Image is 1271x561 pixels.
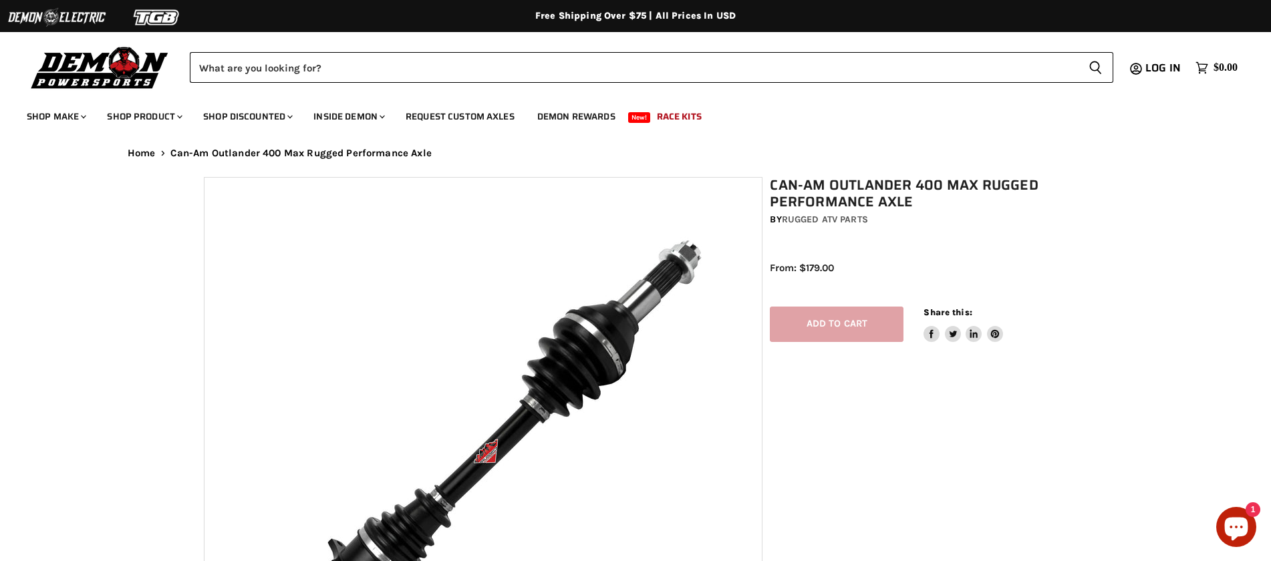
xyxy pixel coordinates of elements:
[1078,52,1113,83] button: Search
[17,103,94,130] a: Shop Make
[1145,59,1181,76] span: Log in
[170,148,432,159] span: Can-Am Outlander 400 Max Rugged Performance Axle
[1139,62,1189,74] a: Log in
[128,148,156,159] a: Home
[97,103,190,130] a: Shop Product
[1212,507,1260,550] inbox-online-store-chat: Shopify online store chat
[924,307,1003,342] aside: Share this:
[101,10,1170,22] div: Free Shipping Over $75 | All Prices In USD
[193,103,301,130] a: Shop Discounted
[924,307,972,317] span: Share this:
[770,262,834,274] span: From: $179.00
[27,43,173,91] img: Demon Powersports
[647,103,712,130] a: Race Kits
[527,103,625,130] a: Demon Rewards
[7,5,107,30] img: Demon Electric Logo 2
[1189,58,1244,77] a: $0.00
[782,214,868,225] a: Rugged ATV Parts
[1214,61,1238,74] span: $0.00
[396,103,525,130] a: Request Custom Axles
[770,177,1075,210] h1: Can-Am Outlander 400 Max Rugged Performance Axle
[17,98,1234,130] ul: Main menu
[190,52,1078,83] input: Search
[107,5,207,30] img: TGB Logo 2
[303,103,393,130] a: Inside Demon
[628,112,651,123] span: New!
[190,52,1113,83] form: Product
[101,148,1170,159] nav: Breadcrumbs
[770,212,1075,227] div: by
